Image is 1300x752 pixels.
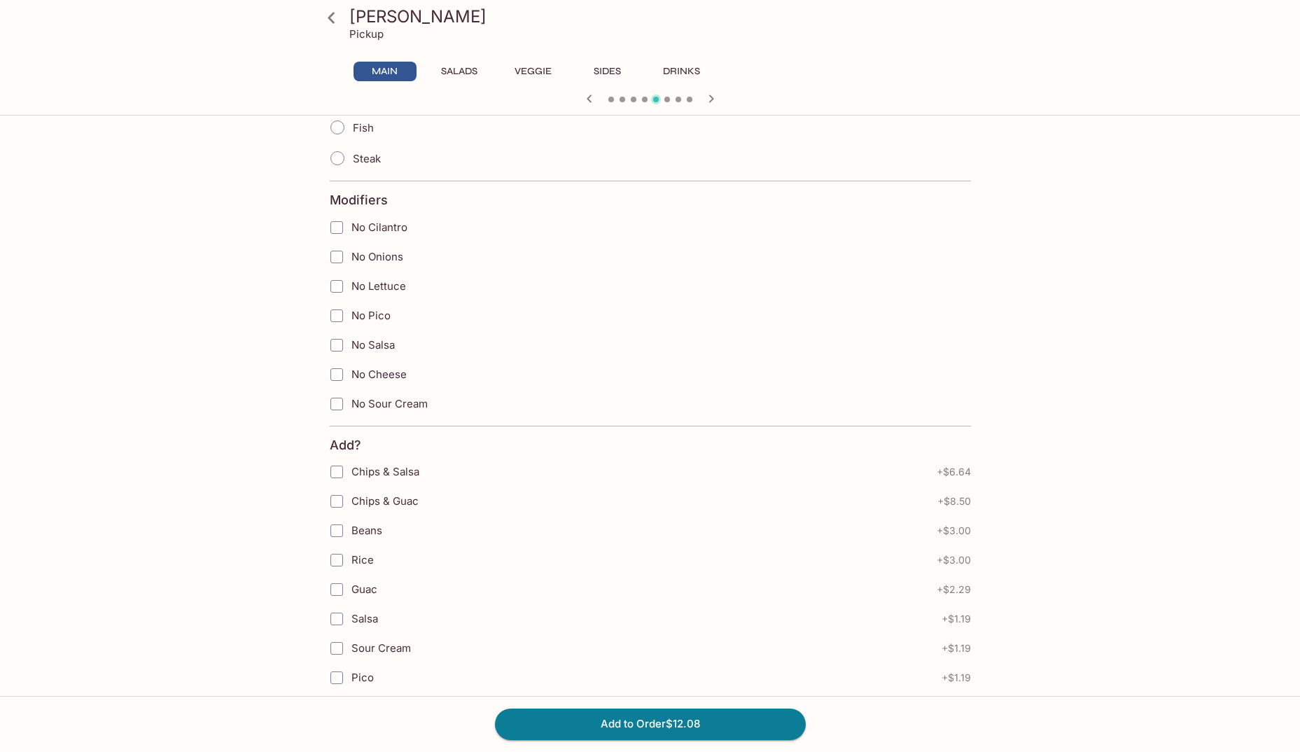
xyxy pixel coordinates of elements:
[351,671,374,684] span: Pico
[351,524,382,537] span: Beans
[349,6,975,27] h3: [PERSON_NAME]
[650,62,713,81] button: Drinks
[353,121,374,134] span: Fish
[576,62,639,81] button: Sides
[942,643,971,654] span: + $1.19
[349,27,384,41] p: Pickup
[937,584,971,595] span: + $2.29
[937,555,971,566] span: + $3.00
[351,612,378,625] span: Salsa
[351,553,374,566] span: Rice
[495,709,806,739] button: Add to Order$12.08
[937,496,971,507] span: + $8.50
[351,221,407,234] span: No Cilantro
[428,62,491,81] button: Salads
[502,62,565,81] button: Veggie
[937,466,971,478] span: + $6.64
[330,438,361,453] h4: Add?
[351,583,377,596] span: Guac
[351,368,407,381] span: No Cheese
[351,279,406,293] span: No Lettuce
[942,672,971,683] span: + $1.19
[351,465,419,478] span: Chips & Salsa
[351,338,395,351] span: No Salsa
[351,250,403,263] span: No Onions
[351,309,391,322] span: No Pico
[351,494,419,508] span: Chips & Guac
[351,397,428,410] span: No Sour Cream
[330,193,388,208] h4: Modifiers
[351,641,411,655] span: Sour Cream
[942,613,971,625] span: + $1.19
[937,525,971,536] span: + $3.00
[354,62,417,81] button: Main
[353,152,381,165] span: Steak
